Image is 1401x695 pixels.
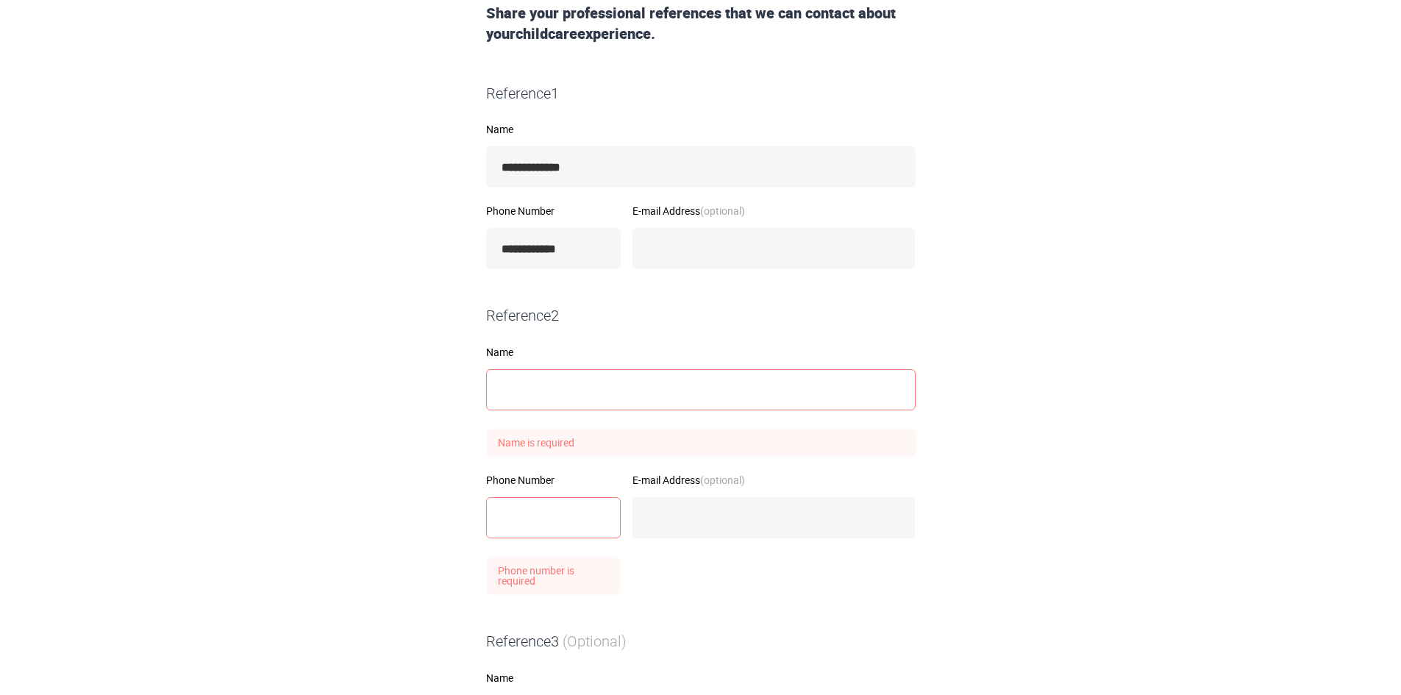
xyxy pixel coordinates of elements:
[486,475,621,485] label: Phone Number
[486,206,621,216] label: Phone Number
[480,305,921,327] div: Reference 2
[486,557,621,595] p: Phone number is required
[563,632,627,650] span: (Optional)
[700,204,745,218] strong: (optional)
[480,83,921,104] div: Reference 1
[632,204,745,218] span: E-mail Address
[480,3,921,45] div: Share your professional references that we can contact about your childcare experience.
[486,429,916,457] p: Name is required
[700,473,745,487] strong: (optional)
[486,124,916,135] label: Name
[632,473,745,487] span: E-mail Address
[486,347,916,357] label: Name
[486,673,916,683] label: Name
[480,631,921,652] div: Reference 3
